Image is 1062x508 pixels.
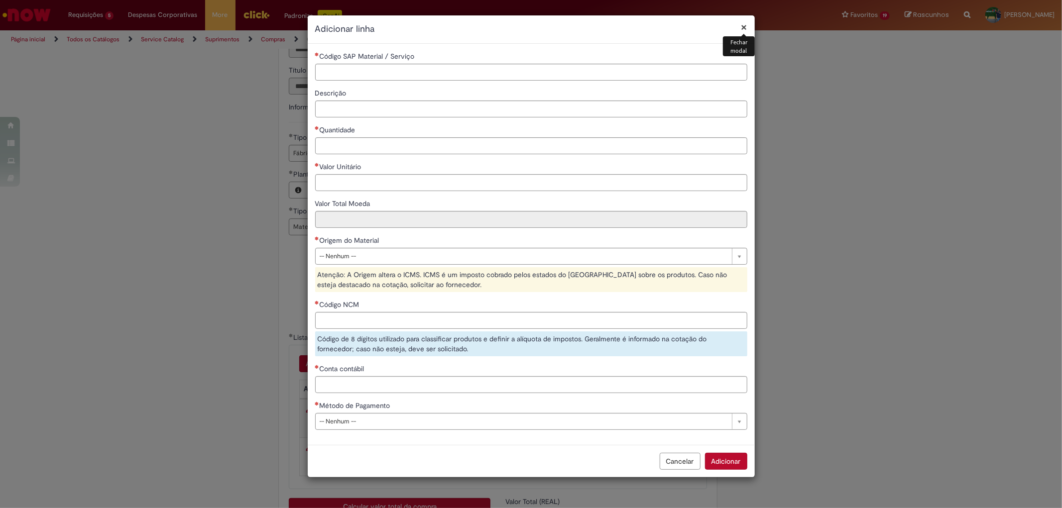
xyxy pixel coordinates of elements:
span: Necessários [315,163,320,167]
span: -- Nenhum -- [320,413,727,429]
input: Quantidade [315,137,747,154]
button: Cancelar [660,453,701,470]
button: Fechar modal [741,22,747,32]
input: Valor Total Moeda [315,211,747,228]
input: Valor Unitário [315,174,747,191]
span: Valor Unitário [320,162,363,171]
span: Código SAP Material / Serviço [320,52,417,61]
span: Método de Pagamento [320,401,392,410]
span: Necessários [315,301,320,305]
span: Quantidade [320,125,357,134]
input: Código NCM [315,312,747,329]
input: Código SAP Material / Serviço [315,64,747,81]
span: Necessários [315,126,320,130]
div: Atenção: A Origem altera o ICMS. ICMS é um imposto cobrado pelos estados do [GEOGRAPHIC_DATA] sob... [315,267,747,292]
span: Código NCM [320,300,361,309]
span: Descrição [315,89,349,98]
h2: Adicionar linha [315,23,747,36]
span: Conta contábil [320,364,366,373]
span: Necessários [315,236,320,240]
input: Conta contábil [315,376,747,393]
button: Adicionar [705,453,747,470]
span: Origem do Material [320,236,381,245]
span: -- Nenhum -- [320,248,727,264]
span: Necessários [315,52,320,56]
span: Necessários [315,365,320,369]
span: Somente leitura - Valor Total Moeda [315,199,372,208]
span: Necessários [315,402,320,406]
input: Descrição [315,101,747,117]
div: Código de 8 dígitos utilizado para classificar produtos e definir a alíquota de impostos. Geralme... [315,331,747,356]
div: Fechar modal [723,36,754,56]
